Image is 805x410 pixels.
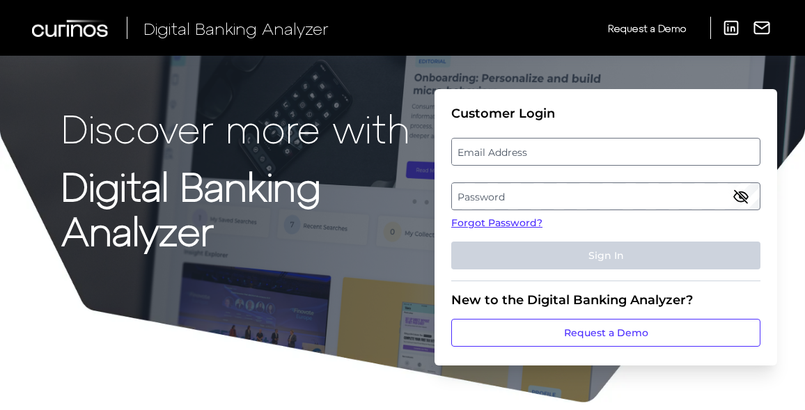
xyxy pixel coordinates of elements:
label: Password [452,184,759,209]
span: Request a Demo [608,22,686,34]
p: Discover more with [61,106,429,150]
a: Request a Demo [608,17,686,40]
img: Curinos [32,19,110,37]
strong: Digital Banking Analyzer [61,162,321,253]
div: New to the Digital Banking Analyzer? [451,292,760,308]
a: Request a Demo [451,319,760,347]
span: Digital Banking Analyzer [143,18,329,38]
a: Forgot Password? [451,216,760,230]
div: Customer Login [451,106,760,121]
label: Email Address [452,139,759,164]
button: Sign In [451,242,760,269]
